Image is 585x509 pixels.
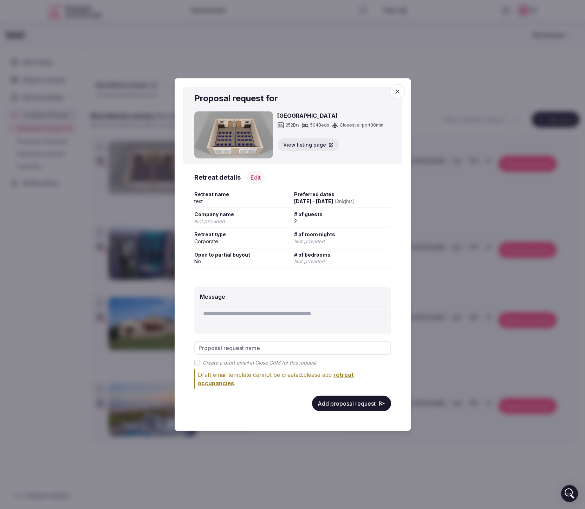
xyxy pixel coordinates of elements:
[294,218,391,225] div: 2
[294,211,391,218] span: # of guests
[340,122,383,128] span: Closest airport 30 min
[194,218,225,224] span: Not provided
[194,191,291,198] span: Retreat name
[194,111,273,158] img: Hilton Hotel Bonn
[334,198,355,204] span: ( 3 night s )
[194,238,291,245] div: Corporate
[194,251,291,258] span: Open to partial buyout
[194,173,241,182] h3: Retreat details
[194,198,291,205] div: test
[198,371,354,386] span: retreat occupancies
[198,370,391,387] div: Draft email template cannot be created: please add
[294,258,325,264] span: Not provided
[294,198,355,204] span: [DATE] - [DATE]
[312,395,391,411] button: Add proposal request
[294,238,325,244] span: Not provided
[198,371,354,386] span: .
[246,171,265,184] button: Edit
[277,111,383,120] h3: [GEOGRAPHIC_DATA]
[203,359,317,366] label: Create a draft email in Close CRM for this request
[294,251,391,258] span: # of bedrooms
[310,122,329,128] span: 504 Beds
[294,191,391,198] span: Preferred dates
[194,258,291,265] div: No
[286,122,300,128] span: 252 Brs
[277,138,339,151] button: View listing page
[194,211,291,218] span: Company name
[277,138,383,151] a: View listing page
[200,293,225,300] label: Message
[294,231,391,238] span: # of room nights
[194,92,391,104] h2: Proposal request for
[194,231,291,238] span: Retreat type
